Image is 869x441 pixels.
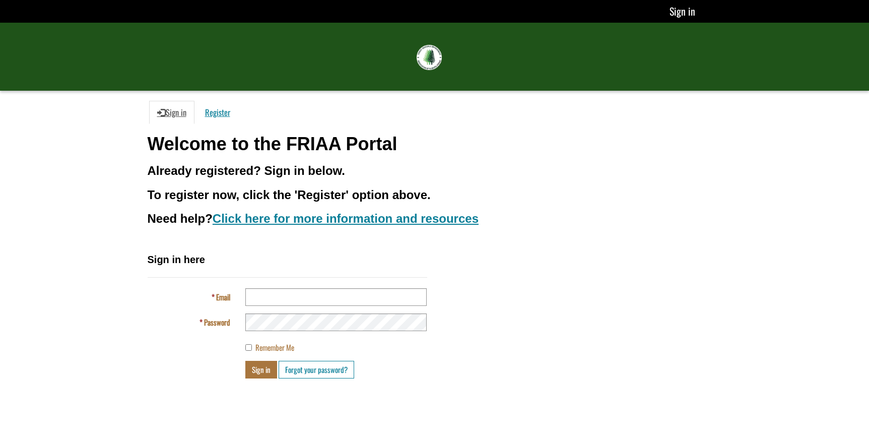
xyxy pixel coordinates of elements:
h3: To register now, click the 'Register' option above. [148,188,722,202]
a: Sign in [149,101,194,124]
a: Click here for more information and resources [213,212,479,225]
h3: Need help? [148,212,722,225]
span: Email [216,291,230,302]
a: Sign in [670,4,695,19]
span: Sign in here [148,254,205,265]
h3: Already registered? Sign in below. [148,164,722,177]
span: Remember Me [255,342,294,353]
h1: Welcome to the FRIAA Portal [148,134,722,154]
button: Sign in [245,361,277,379]
a: Register [197,101,238,124]
img: FRIAA Submissions Portal [417,45,442,70]
a: Forgot your password? [279,361,354,379]
span: Password [204,317,230,328]
input: Remember Me [245,344,252,351]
